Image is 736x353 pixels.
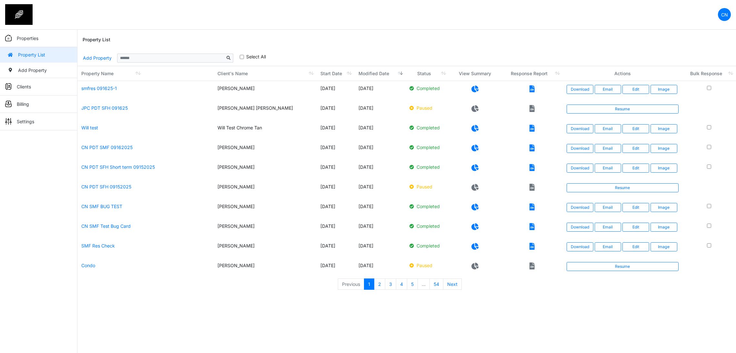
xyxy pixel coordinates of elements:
[409,203,445,210] p: Completed
[449,66,501,81] th: View Summary
[355,219,406,238] td: [DATE]
[567,203,593,212] a: Download
[563,66,682,81] th: Actions
[567,183,679,192] a: Resume
[77,66,214,81] th: Property Name: activate to sort column ascending
[317,66,354,81] th: Start Date: activate to sort column ascending
[718,8,731,21] a: CN
[650,164,677,173] button: Image
[355,258,406,278] td: [DATE]
[81,223,131,229] a: CN SMF Test Bug Card
[595,124,621,133] button: Email
[682,66,736,81] th: Bulk Response: activate to sort column ascending
[5,4,33,25] img: spp logo
[214,101,317,120] td: [PERSON_NAME] [PERSON_NAME]
[385,278,396,290] a: 3
[595,203,621,212] button: Email
[650,144,677,153] button: Image
[622,144,649,153] a: Edit
[409,85,445,92] p: Completed
[5,83,12,90] img: sidemenu_client.png
[622,124,649,133] a: Edit
[650,223,677,232] button: Image
[409,144,445,151] p: Completed
[595,144,621,153] button: Email
[595,85,621,94] button: Email
[214,66,317,81] th: Client's Name: activate to sort column ascending
[214,81,317,101] td: [PERSON_NAME]
[17,83,31,90] p: Clients
[246,53,266,60] label: Select All
[409,105,445,111] p: Paused
[650,124,677,133] button: Image
[409,183,445,190] p: Paused
[409,242,445,249] p: Completed
[17,101,29,107] p: Billing
[317,258,354,278] td: [DATE]
[317,199,354,219] td: [DATE]
[5,35,12,41] img: sidemenu_properties.png
[567,262,679,271] a: Resume
[317,81,354,101] td: [DATE]
[567,105,679,114] a: Resume
[407,278,418,290] a: 5
[81,164,155,170] a: CN PDT SFH Short term 09152025
[355,140,406,160] td: [DATE]
[567,144,593,153] a: Download
[214,179,317,199] td: [PERSON_NAME]
[355,66,406,81] th: Modified Date: activate to sort column ascending
[622,85,649,94] a: Edit
[429,278,443,290] a: 54
[317,101,354,120] td: [DATE]
[214,219,317,238] td: [PERSON_NAME]
[396,278,407,290] a: 4
[364,278,374,290] a: 1
[622,242,649,251] a: Edit
[214,199,317,219] td: [PERSON_NAME]
[81,105,128,111] a: JPC PDT SFH 091625
[81,243,115,248] a: SMF Res Check
[567,223,593,232] a: Download
[83,37,110,43] h6: Property List
[622,164,649,173] a: Edit
[81,86,117,91] a: smfres 091625-1
[81,145,133,150] a: CN PDT SMF 09162025
[650,203,677,212] button: Image
[721,11,728,18] p: CN
[355,101,406,120] td: [DATE]
[81,204,122,209] a: CN SMF BUG TEST
[595,164,621,173] button: Email
[317,160,354,179] td: [DATE]
[83,52,112,64] a: Add Property
[214,120,317,140] td: Will Test Chrome Tan
[595,242,621,251] button: Email
[317,140,354,160] td: [DATE]
[567,164,593,173] a: Download
[117,54,224,63] input: Sizing example input
[81,125,98,130] a: Will test
[17,35,38,42] p: Properties
[501,66,563,81] th: Response Report: activate to sort column ascending
[214,160,317,179] td: [PERSON_NAME]
[5,118,12,125] img: sidemenu_settings.png
[214,140,317,160] td: [PERSON_NAME]
[409,164,445,170] p: Completed
[443,278,462,290] a: Next
[81,263,95,268] a: Condo
[355,81,406,101] td: [DATE]
[374,278,385,290] a: 2
[355,160,406,179] td: [DATE]
[355,120,406,140] td: [DATE]
[409,262,445,269] p: Paused
[5,101,12,107] img: sidemenu_billing.png
[622,223,649,232] a: Edit
[409,223,445,229] p: Completed
[650,242,677,251] button: Image
[317,238,354,258] td: [DATE]
[81,184,131,189] a: CN PDT SFH 09152025
[595,223,621,232] button: Email
[214,258,317,278] td: [PERSON_NAME]
[214,238,317,258] td: [PERSON_NAME]
[355,199,406,219] td: [DATE]
[567,242,593,251] a: Download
